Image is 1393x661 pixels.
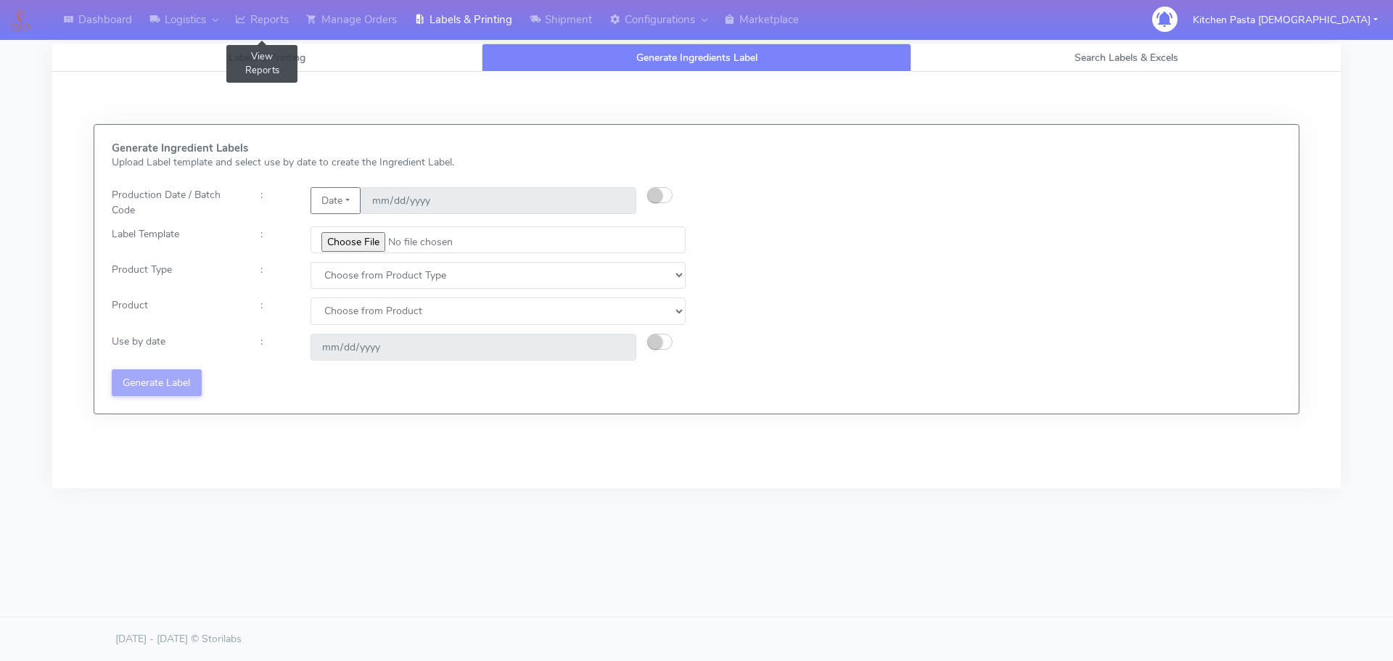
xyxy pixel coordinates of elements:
[636,51,757,65] span: Generate Ingredients Label
[112,369,202,396] button: Generate Label
[112,155,686,170] p: Upload Label template and select use by date to create the Ingredient Label.
[101,187,250,218] div: Production Date / Batch Code
[101,262,250,289] div: Product Type
[250,334,299,361] div: :
[52,44,1341,72] ul: Tabs
[1182,5,1389,35] button: Kitchen Pasta [DEMOGRAPHIC_DATA]
[250,297,299,324] div: :
[101,334,250,361] div: Use by date
[101,297,250,324] div: Product
[101,226,250,253] div: Label Template
[1074,51,1178,65] span: Search Labels & Excels
[311,187,361,214] button: Date
[250,262,299,289] div: :
[229,51,305,65] span: Labels & Printing
[250,187,299,218] div: :
[112,142,686,155] h5: Generate Ingredient Labels
[250,226,299,253] div: :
